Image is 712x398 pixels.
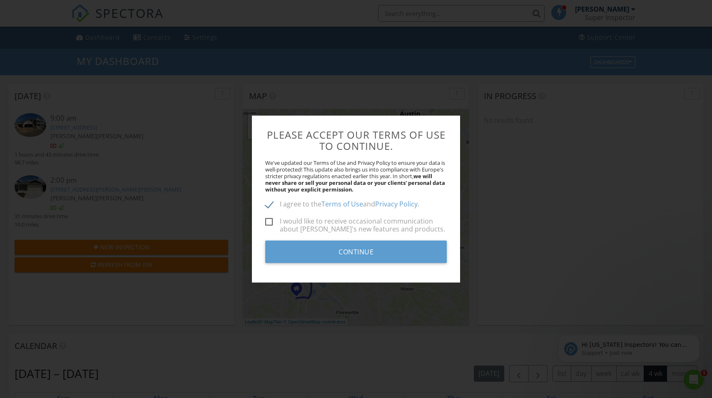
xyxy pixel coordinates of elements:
[265,159,447,193] p: We've updated our Terms of Use and Privacy Policy to ensure your data is well-protected! This upd...
[265,200,419,211] label: I agree to the and .
[36,32,144,40] p: Message from Support, sent Just now
[321,199,363,209] a: Terms of Use
[265,217,447,228] label: I would like to receive occasional communication about [PERSON_NAME]'s new features and products.
[19,25,32,38] img: Profile image for Support
[375,199,418,209] a: Privacy Policy
[265,172,445,193] strong: we will never share or sell your personal data or your clients' personal data without your explic...
[12,17,154,45] div: message notification from Support, Just now. Hi Texas Inspectors! You can add your WDI license nu...
[265,240,447,263] input: Continue
[36,24,144,32] p: Hi [US_STATE] Inspectors! You can add your WDI license number automatically next to your signatur...
[265,129,447,152] h3: Please accept our Terms of Use to continue.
